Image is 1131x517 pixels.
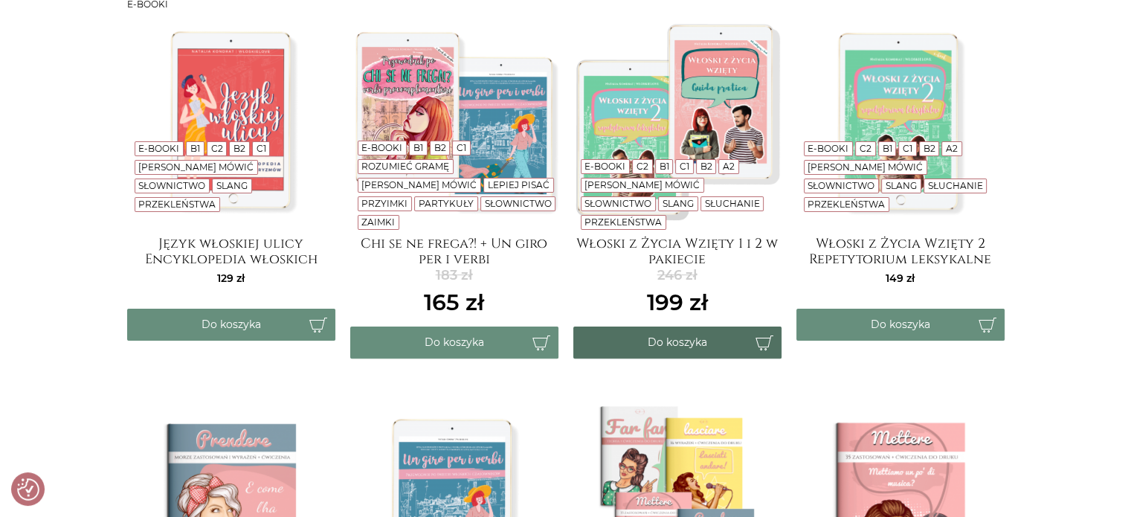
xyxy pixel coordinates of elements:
span: 149 [886,272,915,285]
a: Słuchanie [927,180,982,191]
a: B2 [434,142,445,153]
a: C2 [637,161,648,172]
a: E-booki [361,142,402,153]
a: [PERSON_NAME] mówić [138,161,254,173]
ins: 165 [424,286,484,319]
span: 129 [217,272,245,285]
a: B2 [924,143,935,154]
a: [PERSON_NAME] mówić [584,179,700,190]
del: 246 [647,266,708,286]
a: Włoski z Życia Wzięty 2 Repetytorium leksykalne [796,236,1005,266]
a: Słownictwo [484,198,551,209]
a: Slang [663,198,694,209]
a: Włoski z Życia Wzięty 1 i 2 w pakiecie [573,236,782,266]
a: Język włoskiej ulicy Encyklopedia włoskich wulgaryzmów [127,236,335,266]
button: Preferencje co do zgód [17,478,39,501]
a: C1 [903,143,912,154]
a: B1 [659,161,668,172]
a: Słownictwo [808,180,874,191]
a: C1 [257,143,266,154]
a: Przyimki [361,198,407,209]
a: Zaimki [361,216,395,228]
a: E-booki [584,161,625,172]
button: Do koszyka [350,327,558,359]
a: C2 [860,143,871,154]
a: C2 [210,143,222,154]
button: Do koszyka [573,327,782,359]
a: [PERSON_NAME] mówić [808,161,923,173]
a: B1 [882,143,892,154]
a: A2 [946,143,958,154]
a: Słuchanie [704,198,759,209]
img: Revisit consent button [17,478,39,501]
a: Slang [216,180,248,191]
a: [PERSON_NAME] mówić [361,179,477,190]
a: Słownictwo [138,180,205,191]
del: 183 [424,266,484,286]
a: Słownictwo [584,198,651,209]
a: Chi se ne frega?! + Un giro per i verbi [350,236,558,266]
a: B1 [413,142,423,153]
a: B2 [700,161,712,172]
a: B1 [190,143,200,154]
button: Do koszyka [796,309,1005,341]
a: E-booki [138,143,179,154]
a: E-booki [808,143,848,154]
a: C1 [680,161,689,172]
ins: 199 [647,286,708,319]
a: Przekleństwa [584,216,662,228]
a: Partykuły [419,198,474,209]
a: C1 [457,142,466,153]
button: Do koszyka [127,309,335,341]
a: A2 [723,161,735,172]
a: Przekleństwa [808,199,885,210]
a: Przekleństwa [138,199,216,210]
a: Rozumieć gramę [361,161,449,172]
a: Slang [886,180,917,191]
a: B2 [233,143,245,154]
a: Lepiej pisać [488,179,550,190]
